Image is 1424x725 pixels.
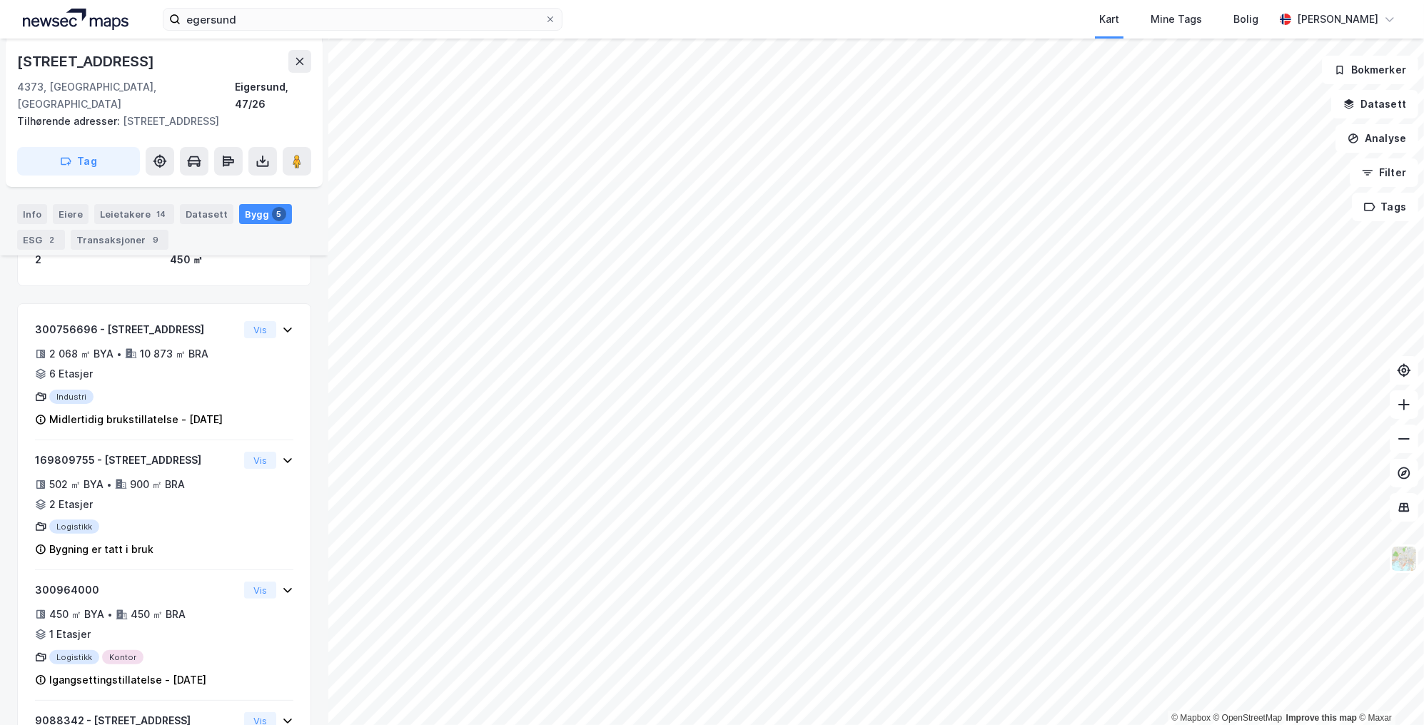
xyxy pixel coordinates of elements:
[244,452,276,469] button: Vis
[49,671,206,689] div: Igangsettingstillatelse - [DATE]
[170,251,293,268] div: 450 ㎡
[1286,713,1357,723] a: Improve this map
[244,321,276,338] button: Vis
[1390,545,1418,572] img: Z
[131,606,186,623] div: 450 ㎡ BRA
[1331,90,1418,118] button: Datasett
[17,230,65,250] div: ESG
[17,115,123,127] span: Tilhørende adresser:
[49,606,104,623] div: 450 ㎡ BYA
[17,204,47,224] div: Info
[244,582,276,599] button: Vis
[17,113,300,130] div: [STREET_ADDRESS]
[1151,11,1202,28] div: Mine Tags
[1171,713,1211,723] a: Mapbox
[1099,11,1119,28] div: Kart
[35,582,238,599] div: 300964000
[106,479,112,490] div: •
[45,233,59,247] div: 2
[17,78,235,113] div: 4373, [GEOGRAPHIC_DATA], [GEOGRAPHIC_DATA]
[1233,11,1258,28] div: Bolig
[1353,656,1424,725] div: Kontrollprogram for chat
[1335,124,1418,153] button: Analyse
[1352,193,1418,221] button: Tags
[1213,713,1283,723] a: OpenStreetMap
[181,9,545,30] input: Søk på adresse, matrikkel, gårdeiere, leietakere eller personer
[35,321,238,338] div: 300756696 - [STREET_ADDRESS]
[235,78,311,113] div: Eigersund, 47/26
[17,147,140,176] button: Tag
[17,50,157,73] div: [STREET_ADDRESS]
[1297,11,1378,28] div: [PERSON_NAME]
[1322,56,1418,84] button: Bokmerker
[49,541,153,558] div: Bygning er tatt i bruk
[94,204,174,224] div: Leietakere
[35,251,158,268] div: 2
[71,230,168,250] div: Transaksjoner
[130,476,185,493] div: 900 ㎡ BRA
[1353,656,1424,725] iframe: Chat Widget
[35,452,238,469] div: 169809755 - [STREET_ADDRESS]
[272,207,286,221] div: 5
[53,204,89,224] div: Eiere
[49,411,223,428] div: Midlertidig brukstillatelse - [DATE]
[49,345,113,362] div: 2 068 ㎡ BYA
[239,204,292,224] div: Bygg
[49,365,93,382] div: 6 Etasjer
[1350,158,1418,187] button: Filter
[140,345,208,362] div: 10 873 ㎡ BRA
[148,233,163,247] div: 9
[107,609,113,620] div: •
[180,204,233,224] div: Datasett
[153,207,168,221] div: 14
[23,9,128,30] img: logo.a4113a55bc3d86da70a041830d287a7e.svg
[49,476,103,493] div: 502 ㎡ BYA
[49,496,93,513] div: 2 Etasjer
[116,348,122,360] div: •
[49,626,91,643] div: 1 Etasjer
